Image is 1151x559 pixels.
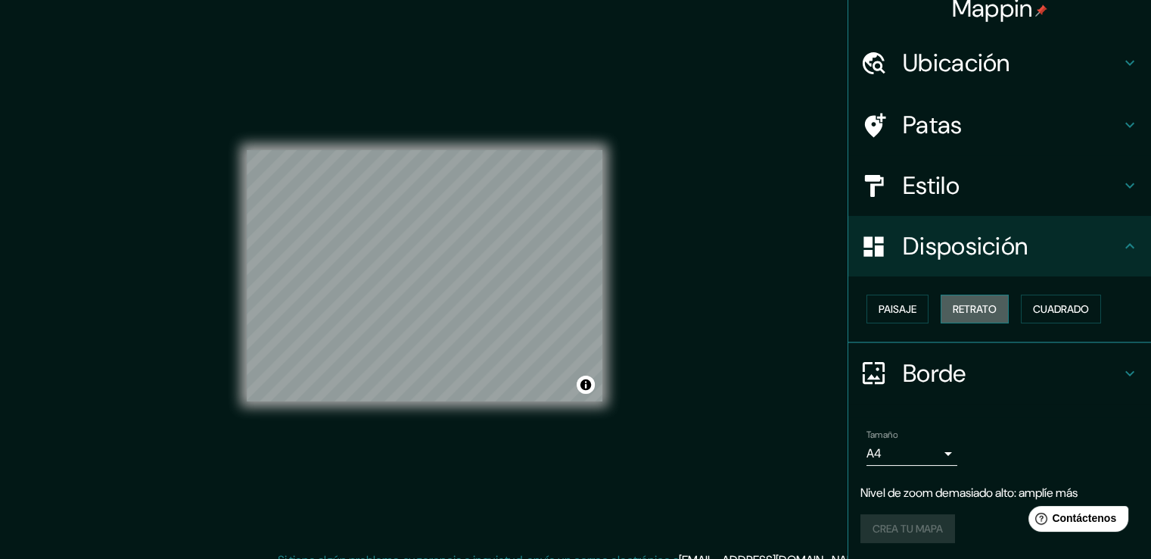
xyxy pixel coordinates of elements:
font: Tamaño [866,429,897,441]
font: A4 [866,445,882,461]
font: Cuadrado [1033,302,1089,316]
div: Borde [848,343,1151,404]
font: Nivel de zoom demasiado alto: amplíe más [860,485,1078,501]
div: Disposición [848,216,1151,276]
canvas: Mapa [247,150,602,401]
img: pin-icon.png [1035,5,1047,17]
font: Disposición [903,230,1028,262]
iframe: Lanzador de widgets de ayuda [1016,500,1134,542]
font: Borde [903,358,966,389]
button: Paisaje [866,295,929,323]
div: Estilo [848,155,1151,216]
font: Estilo [903,170,960,201]
div: Ubicación [848,33,1151,93]
font: Patas [903,109,963,141]
button: Activar o desactivar atribución [577,376,595,394]
font: Ubicación [903,47,1010,79]
div: Patas [848,95,1151,155]
button: Cuadrado [1021,295,1101,323]
button: Retrato [941,295,1009,323]
font: Paisaje [879,302,916,316]
font: Retrato [953,302,997,316]
div: A4 [866,442,957,466]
